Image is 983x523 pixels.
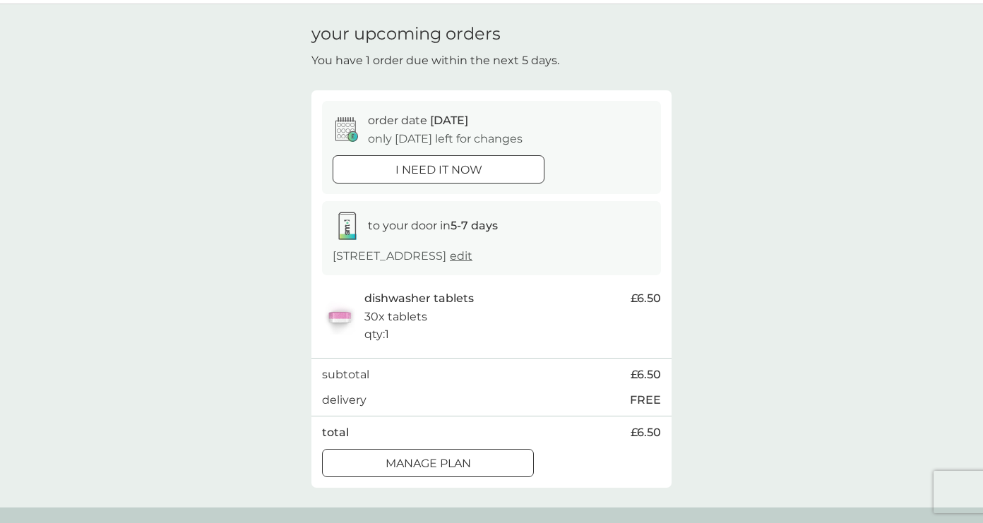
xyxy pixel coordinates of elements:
p: [STREET_ADDRESS] [333,247,472,265]
p: i need it now [395,161,482,179]
p: only [DATE] left for changes [368,130,523,148]
p: qty : 1 [364,325,389,344]
strong: 5-7 days [451,219,498,232]
p: delivery [322,391,367,409]
p: total [322,423,349,442]
p: order date [368,112,468,130]
span: £6.50 [631,366,661,384]
span: [DATE] [430,114,468,127]
p: Manage plan [386,455,471,473]
span: to your door in [368,219,498,232]
span: £6.50 [631,423,661,442]
span: £6.50 [631,289,661,308]
p: FREE [630,391,661,409]
h1: your upcoming orders [311,24,501,44]
a: edit [450,249,472,263]
button: i need it now [333,155,544,184]
p: 30x tablets [364,308,427,326]
button: Manage plan [322,449,534,477]
p: You have 1 order due within the next 5 days. [311,52,559,70]
p: dishwasher tablets [364,289,474,308]
p: subtotal [322,366,369,384]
